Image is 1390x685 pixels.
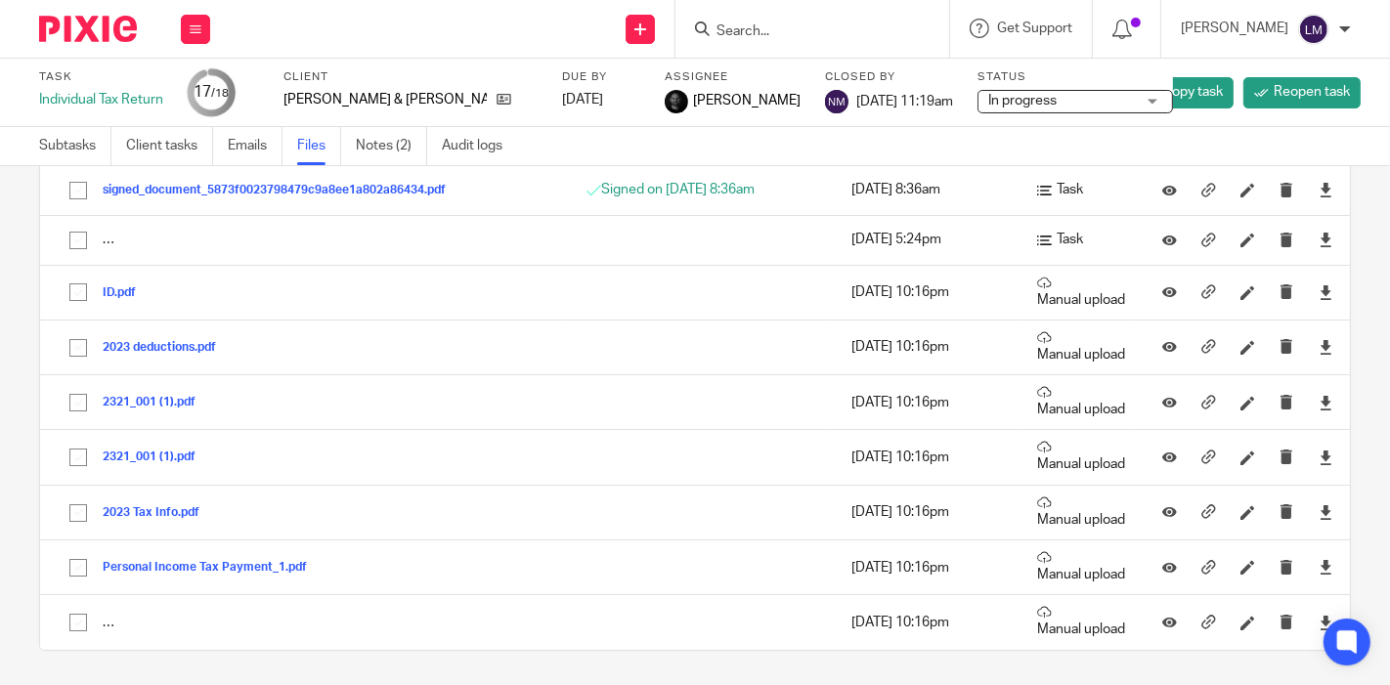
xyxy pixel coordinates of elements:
p: [PERSON_NAME] [1181,19,1288,38]
img: svg%3E [1298,14,1329,45]
input: Select [60,439,97,476]
p: [DATE] 10:16pm [851,393,1008,412]
span: Reopen task [1274,82,1350,102]
input: Search [715,23,890,41]
span: Get Support [997,21,1072,35]
p: [DATE] 10:16pm [851,613,1008,632]
label: Closed by [825,69,953,85]
p: [DATE] 10:16pm [851,558,1008,578]
p: [DATE] 8:36am [851,180,1008,199]
div: 17 [194,81,229,104]
p: Manual upload [1037,550,1125,584]
p: Task [1037,230,1125,249]
button: 2321_001 (1).pdf [103,396,210,409]
span: Copy task [1162,82,1223,102]
a: Download [1319,337,1333,357]
input: Select [60,549,97,586]
p: Manual upload [1037,330,1125,364]
a: Download [1319,180,1333,199]
div: Individual Tax Return [39,90,163,109]
p: Manual upload [1037,440,1125,474]
input: Select [60,222,97,259]
a: Reopen task [1243,77,1361,108]
span: In progress [988,94,1057,107]
p: Manual upload [1037,276,1125,310]
label: Status [977,69,1173,85]
button: 2321_001 (1).pdf [103,450,210,464]
input: Select [60,329,97,366]
input: Select [60,172,97,209]
p: [DATE] 10:16pm [851,448,1008,467]
input: Select [60,274,97,311]
span: [PERSON_NAME] [693,91,801,110]
button: 2023_1390_Joshua F and [PERSON_NAME] L Dern_GovernmentCopy_Individual.pdf [103,234,583,247]
p: Manual upload [1037,495,1125,530]
button: Personal Income Tax Payment_1.pdf [103,561,322,575]
a: Subtasks [39,127,111,165]
a: Download [1319,282,1333,302]
label: Assignee [665,69,801,85]
a: Files [297,127,341,165]
button: 2023 deductions.pdf [103,341,231,355]
span: [DATE] 11:19am [856,94,953,107]
a: Download [1319,448,1333,467]
input: Select [60,384,97,421]
p: [DATE] 10:16pm [851,282,1008,302]
a: Download [1319,613,1333,632]
button: signed_document_5873f0023798479c9a8ee1a802a86434.pdf [103,184,460,197]
p: [DATE] 10:16pm [851,502,1008,522]
p: [DATE] 5:24pm [851,230,1008,249]
a: Notes (2) [356,127,427,165]
input: Select [60,494,97,532]
img: Chris.jpg [665,90,688,113]
p: Signed on [DATE] 8:36am [586,180,822,199]
a: Copy task [1132,77,1234,108]
button: 20500 WAG 5750 PROFIT SHARE 2022 Tax Return Documents ([PERSON_NAME] and [PERSON_NAME] - Client C... [103,616,798,629]
a: Download [1319,502,1333,522]
a: Download [1319,230,1333,249]
img: svg%3E [825,90,848,113]
img: Pixie [39,16,137,42]
a: Download [1319,558,1333,578]
p: Task [1037,180,1125,199]
p: Manual upload [1037,385,1125,419]
small: /18 [211,88,229,99]
p: [DATE] 10:16pm [851,337,1008,357]
button: ID.pdf [103,286,151,300]
label: Task [39,69,163,85]
label: Due by [562,69,640,85]
p: Manual upload [1037,605,1125,639]
a: Audit logs [442,127,517,165]
a: Emails [228,127,282,165]
div: [DATE] [562,90,640,109]
input: Select [60,604,97,641]
a: Client tasks [126,127,213,165]
a: Download [1319,393,1333,412]
button: 2023 Tax Info.pdf [103,506,214,520]
p: [PERSON_NAME] & [PERSON_NAME] [283,90,487,109]
label: Client [283,69,538,85]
